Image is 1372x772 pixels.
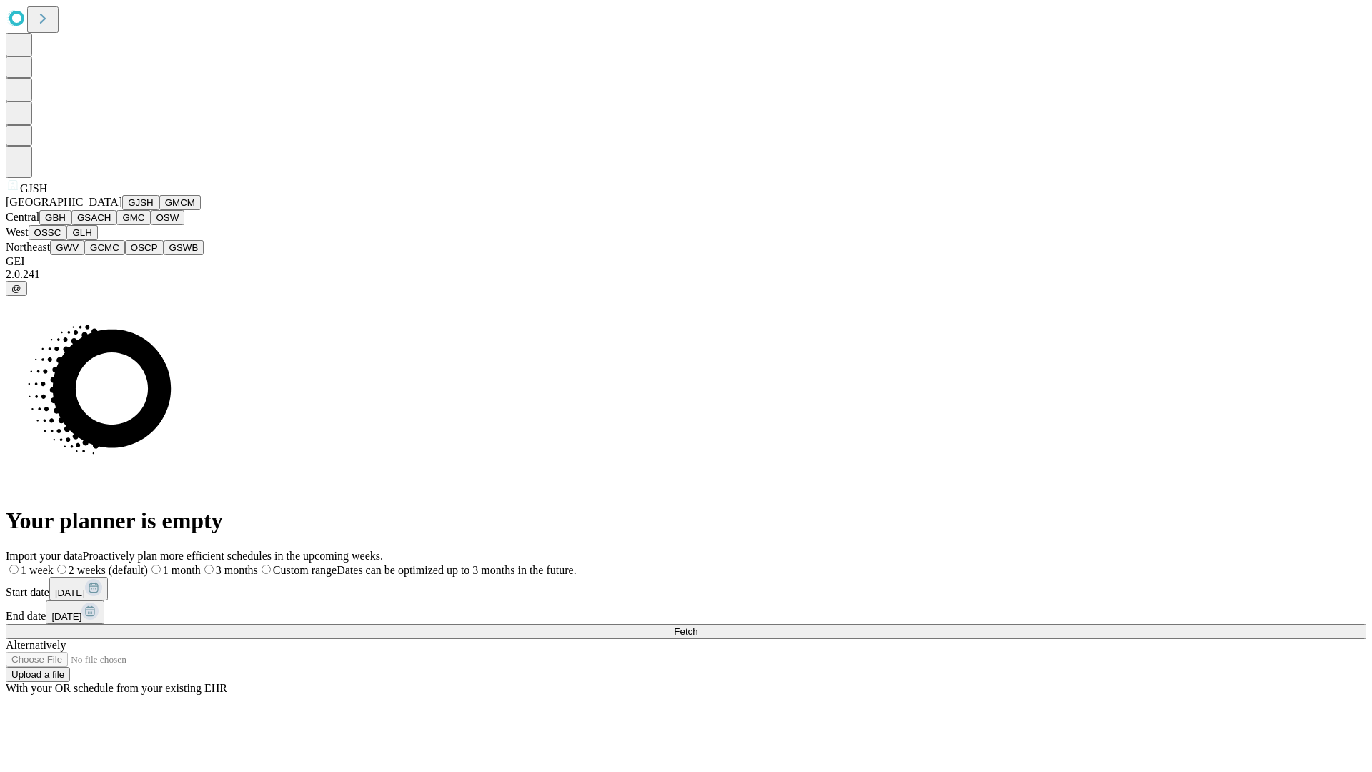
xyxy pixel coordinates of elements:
button: OSCP [125,240,164,255]
span: Custom range [273,564,337,576]
button: GMC [116,210,150,225]
button: OSW [151,210,185,225]
input: 1 month [151,565,161,574]
button: Upload a file [6,667,70,682]
span: Proactively plan more efficient schedules in the upcoming weeks. [83,550,383,562]
div: GEI [6,255,1366,268]
span: 3 months [216,564,258,576]
div: Start date [6,577,1366,600]
span: Fetch [674,626,697,637]
span: GJSH [20,182,47,194]
button: [DATE] [46,600,104,624]
span: [DATE] [51,611,81,622]
input: 1 week [9,565,19,574]
span: Northeast [6,241,50,253]
span: Alternatively [6,639,66,651]
button: GSACH [71,210,116,225]
button: [DATE] [49,577,108,600]
span: Import your data [6,550,83,562]
span: [DATE] [55,588,85,598]
button: GJSH [122,195,159,210]
span: Dates can be optimized up to 3 months in the future. [337,564,576,576]
button: GWV [50,240,84,255]
span: Central [6,211,39,223]
button: OSSC [29,225,67,240]
input: Custom rangeDates can be optimized up to 3 months in the future. [262,565,271,574]
button: GBH [39,210,71,225]
span: With your OR schedule from your existing EHR [6,682,227,694]
input: 2 weeks (default) [57,565,66,574]
button: GSWB [164,240,204,255]
div: End date [6,600,1366,624]
input: 3 months [204,565,214,574]
span: 2 weeks (default) [69,564,148,576]
span: 1 week [21,564,54,576]
span: West [6,226,29,238]
button: GLH [66,225,97,240]
span: 1 month [163,564,201,576]
button: GMCM [159,195,201,210]
span: @ [11,283,21,294]
button: Fetch [6,624,1366,639]
button: GCMC [84,240,125,255]
h1: Your planner is empty [6,508,1366,534]
span: [GEOGRAPHIC_DATA] [6,196,122,208]
button: @ [6,281,27,296]
div: 2.0.241 [6,268,1366,281]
